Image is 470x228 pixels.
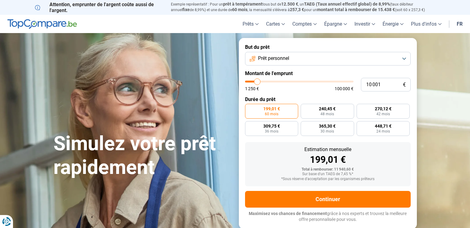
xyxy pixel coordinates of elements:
button: Prêt personnel [245,52,411,65]
span: Maximisez vos chances de financement [249,211,327,216]
img: TopCompare [7,19,77,29]
span: fixe [182,7,190,12]
p: Attention, emprunter de l'argent coûte aussi de l'argent. [35,2,163,13]
span: 257,3 € [290,7,304,12]
span: 24 mois [376,129,390,133]
a: Épargne [320,15,351,33]
span: 100 000 € [335,87,354,91]
p: grâce à nos experts et trouvez la meilleure offre personnalisée pour vous. [245,211,411,223]
p: Exemple représentatif : Pour un tous but de , un (taux débiteur annuel de 8,99%) et une durée de ... [171,2,435,13]
div: 199,01 € [250,155,406,164]
div: Estimation mensuelle [250,147,406,152]
span: 448,71 € [375,124,392,128]
span: prêt à tempérament [223,2,262,6]
span: 48 mois [320,112,334,116]
div: Sur base d'un TAEG de 7,45 %* [250,172,406,176]
span: 36 mois [265,129,278,133]
span: € [403,82,406,87]
span: 1 250 € [245,87,259,91]
label: But du prêt [245,44,411,50]
button: Continuer [245,191,411,208]
span: Prêt personnel [258,55,289,62]
label: Montant de l'emprunt [245,70,411,76]
label: Durée du prêt [245,96,411,102]
a: Prêts [239,15,262,33]
span: 60 mois [265,112,278,116]
span: 270,12 € [375,107,392,111]
a: Plus d'infos [407,15,445,33]
span: 240,45 € [319,107,336,111]
span: 12.500 € [281,2,298,6]
a: Énergie [379,15,407,33]
h1: Simulez votre prêt rapidement [53,132,231,179]
span: 365,30 € [319,124,336,128]
a: Cartes [262,15,289,33]
div: Total à rembourser: 11 940,60 € [250,167,406,172]
span: 199,01 € [263,107,280,111]
span: 42 mois [376,112,390,116]
span: 309,75 € [263,124,280,128]
span: montant total à rembourser de 15.438 € [317,7,395,12]
span: TAEG (Taux annuel effectif global) de 8,99% [304,2,390,6]
a: Comptes [289,15,320,33]
a: fr [453,15,466,33]
div: *Sous réserve d'acceptation par les organismes prêteurs [250,177,406,181]
span: 30 mois [320,129,334,133]
a: Investir [351,15,379,33]
span: 60 mois [232,7,248,12]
